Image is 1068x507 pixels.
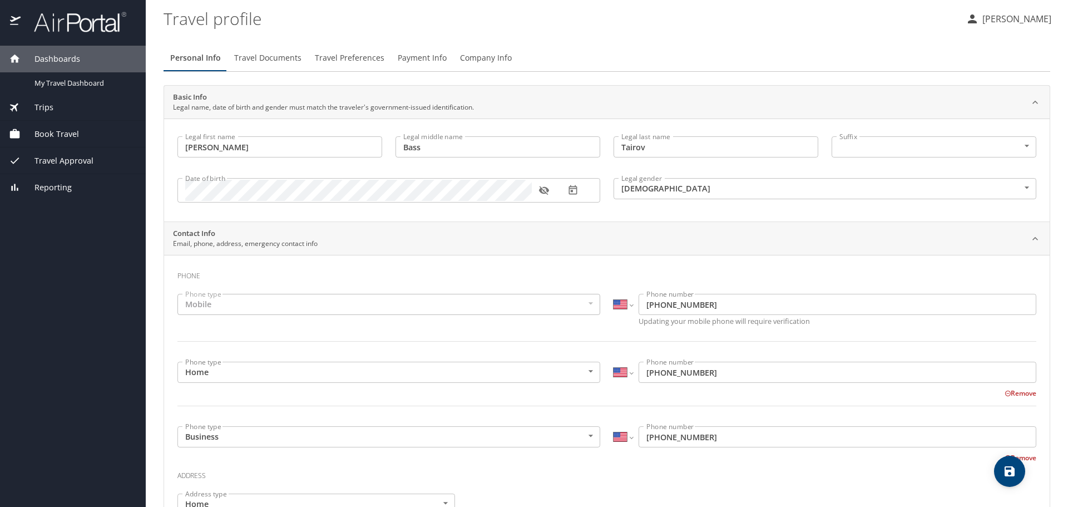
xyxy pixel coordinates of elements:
[614,178,1036,199] div: [DEMOGRAPHIC_DATA]
[34,78,132,88] span: My Travel Dashboard
[173,239,318,249] p: Email, phone, address, emergency contact info
[173,228,318,239] h2: Contact Info
[177,294,600,315] div: Mobile
[398,51,447,65] span: Payment Info
[177,362,600,383] div: Home
[234,51,301,65] span: Travel Documents
[21,101,53,114] span: Trips
[164,86,1050,119] div: Basic InfoLegal name, date of birth and gender must match the traveler's government-issued identi...
[21,181,72,194] span: Reporting
[21,155,93,167] span: Travel Approval
[1005,388,1036,398] button: Remove
[177,464,1036,483] h3: Address
[164,119,1050,221] div: Basic InfoLegal name, date of birth and gender must match the traveler's government-issued identi...
[177,426,600,447] div: Business
[177,264,1036,283] h3: Phone
[315,51,384,65] span: Travel Preferences
[22,11,126,33] img: airportal-logo.png
[164,222,1050,255] div: Contact InfoEmail, phone, address, emergency contact info
[21,53,80,65] span: Dashboards
[961,9,1056,29] button: [PERSON_NAME]
[173,102,474,112] p: Legal name, date of birth and gender must match the traveler's government-issued identification.
[170,51,221,65] span: Personal Info
[164,1,957,36] h1: Travel profile
[832,136,1036,157] div: ​
[21,128,79,140] span: Book Travel
[10,11,22,33] img: icon-airportal.png
[994,456,1025,487] button: save
[460,51,512,65] span: Company Info
[173,92,474,103] h2: Basic Info
[1005,453,1036,462] button: Remove
[164,45,1050,71] div: Profile
[979,12,1051,26] p: [PERSON_NAME]
[639,318,1036,325] p: Updating your mobile phone will require verification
